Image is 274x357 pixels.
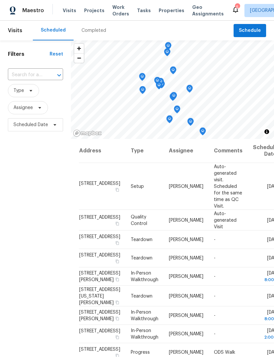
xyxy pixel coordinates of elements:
[73,129,102,137] a: Mapbox homepage
[8,23,22,38] span: Visits
[13,87,24,94] span: Type
[41,27,66,33] div: Scheduled
[84,7,104,14] span: Projects
[131,184,144,189] span: Setup
[131,294,152,298] span: Teardown
[50,51,63,57] div: Reset
[214,332,216,336] span: -
[79,253,120,257] span: [STREET_ADDRESS]
[164,139,209,163] th: Assignee
[131,328,158,340] span: In-Person Walkthrough
[214,294,216,298] span: -
[131,214,147,226] span: Quality Control
[79,287,120,305] span: [STREET_ADDRESS][US_STATE][PERSON_NAME]
[154,77,161,87] div: Map marker
[79,310,120,321] span: [STREET_ADDRESS][PERSON_NAME]
[114,258,120,264] button: Copy Address
[63,7,76,14] span: Visits
[114,187,120,192] button: Copy Address
[265,128,269,135] span: Toggle attribution
[169,332,203,336] span: [PERSON_NAME]
[131,256,152,260] span: Teardown
[234,24,266,37] button: Schedule
[169,237,203,242] span: [PERSON_NAME]
[8,70,45,80] input: Search for an address...
[79,329,120,333] span: [STREET_ADDRESS]
[169,350,203,355] span: [PERSON_NAME]
[169,218,203,222] span: [PERSON_NAME]
[13,122,48,128] span: Scheduled Date
[114,277,120,282] button: Copy Address
[157,78,164,88] div: Map marker
[114,316,120,322] button: Copy Address
[74,53,84,63] button: Zoom out
[239,27,261,35] span: Schedule
[74,54,84,63] span: Zoom out
[169,256,203,260] span: [PERSON_NAME]
[170,66,176,77] div: Map marker
[114,334,120,340] button: Copy Address
[13,104,33,111] span: Assignee
[235,4,240,11] div: 5
[79,234,120,239] span: [STREET_ADDRESS]
[192,4,224,17] span: Geo Assignments
[139,73,146,83] div: Map marker
[22,7,44,14] span: Maestro
[170,93,176,103] div: Map marker
[79,181,120,186] span: [STREET_ADDRESS]
[114,240,120,246] button: Copy Address
[114,299,120,305] button: Copy Address
[166,115,173,125] div: Map marker
[186,85,193,95] div: Map marker
[214,237,216,242] span: -
[199,127,206,138] div: Map marker
[164,48,171,58] div: Map marker
[81,27,106,34] div: Completed
[169,274,203,279] span: [PERSON_NAME]
[169,294,203,298] span: [PERSON_NAME]
[126,139,164,163] th: Type
[55,71,64,80] button: Open
[139,86,146,96] div: Map marker
[79,271,120,282] span: [STREET_ADDRESS][PERSON_NAME]
[114,220,120,226] button: Copy Address
[214,313,216,318] span: -
[79,215,120,219] span: [STREET_ADDRESS]
[159,7,184,14] span: Properties
[209,139,248,163] th: Comments
[214,164,242,208] span: Auto-generated visit. Scheduled for the same time as QC Visit.
[214,256,216,260] span: -
[263,128,271,136] button: Toggle attribution
[187,118,194,128] div: Map marker
[131,310,158,321] span: In-Person Walkthrough
[79,347,120,352] span: [STREET_ADDRESS]
[137,8,151,13] span: Tasks
[171,92,177,102] div: Map marker
[112,4,129,17] span: Work Orders
[214,274,216,279] span: -
[8,51,50,57] h1: Filters
[214,350,235,355] span: ODS Walk
[131,237,152,242] span: Teardown
[131,271,158,282] span: In-Person Walkthrough
[131,350,150,355] span: Progress
[74,44,84,53] button: Zoom in
[169,313,203,318] span: [PERSON_NAME]
[169,184,203,189] span: [PERSON_NAME]
[79,139,126,163] th: Address
[165,42,171,52] div: Map marker
[174,105,180,116] div: Map marker
[214,211,237,229] span: Auto-generated Visit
